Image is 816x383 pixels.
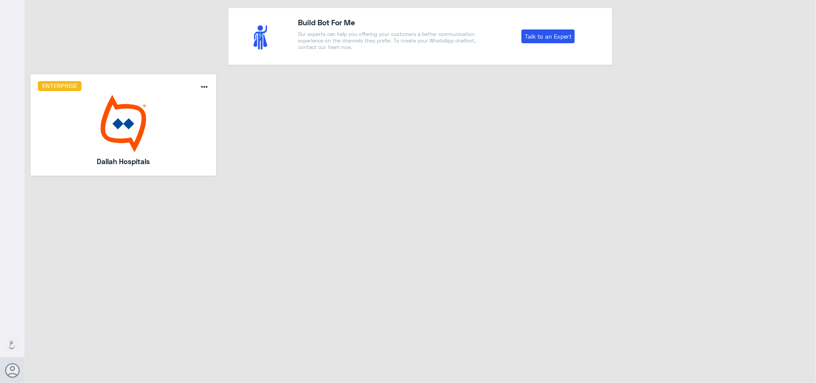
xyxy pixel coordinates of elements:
p: Our experts can help you offering your customers a better communication experience on the channel... [298,31,478,51]
button: Avatar [5,363,20,378]
img: bot image [38,95,209,152]
a: Talk to an Expert [521,29,575,43]
i: more_horiz [200,82,209,91]
h6: Enterprise [38,81,82,91]
h4: Build Bot For Me [298,16,478,28]
button: more_horiz [200,82,209,93]
h5: Dallah Hospitals [60,156,186,167]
